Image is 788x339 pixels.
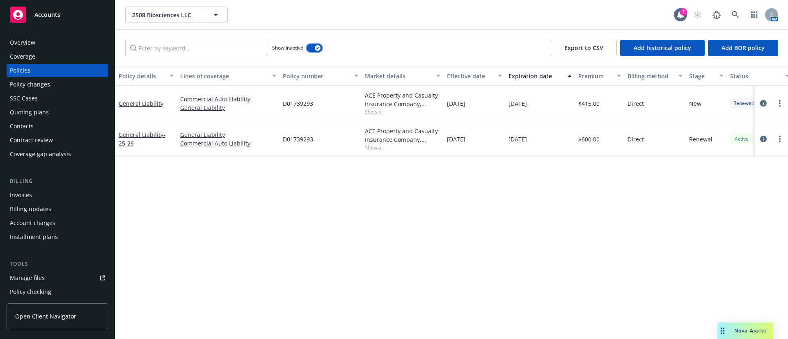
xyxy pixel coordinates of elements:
[272,44,303,51] span: Show inactive
[733,100,754,107] span: Renewed
[10,50,35,63] div: Coverage
[15,312,76,321] span: Open Client Navigator
[7,120,108,133] a: Contacts
[775,98,785,108] a: more
[634,44,691,52] span: Add historical policy
[10,230,58,243] div: Installment plans
[283,99,313,108] span: D01739293
[365,144,440,151] span: Show all
[132,11,203,19] span: 2508 Biosciences LLC
[7,177,108,185] div: Billing
[722,44,765,52] span: Add BOR policy
[620,40,705,56] button: Add historical policy
[365,127,440,144] div: ACE Property and Casualty Insurance Company, Chubb Group
[575,66,624,86] button: Premium
[7,285,108,298] a: Policy checking
[509,72,563,80] div: Expiration date
[34,11,60,18] span: Accounts
[119,131,165,147] a: General Liability
[180,139,276,148] a: Commercial Auto Liability
[10,36,35,49] div: Overview
[7,50,108,63] a: Coverage
[365,72,431,80] div: Market details
[7,148,108,161] a: Coverage gap analysis
[10,106,49,119] div: Quoting plans
[509,135,527,143] span: [DATE]
[775,134,785,144] a: more
[7,36,108,49] a: Overview
[686,66,727,86] button: Stage
[177,66,279,86] button: Lines of coverage
[564,44,603,52] span: Export to CSV
[717,323,728,339] div: Drag to move
[10,78,50,91] div: Policy changes
[10,216,55,230] div: Account charges
[708,40,778,56] button: Add BOR policy
[279,66,362,86] button: Policy number
[7,134,108,147] a: Contract review
[509,99,527,108] span: [DATE]
[758,98,768,108] a: circleInformation
[680,8,687,16] div: 7
[689,72,715,80] div: Stage
[365,108,440,115] span: Show all
[708,7,725,23] a: Report a Bug
[365,91,440,108] div: ACE Property and Casualty Insurance Company, Chubb Group
[578,99,600,108] span: $415.00
[10,134,53,147] div: Contract review
[551,40,617,56] button: Export to CSV
[10,271,45,284] div: Manage files
[7,106,108,119] a: Quoting plans
[125,40,267,56] input: Filter by keyword...
[10,64,30,77] div: Policies
[7,216,108,230] a: Account charges
[733,135,750,143] span: Active
[7,189,108,202] a: Invoices
[7,92,108,105] a: SSC Cases
[180,130,276,139] a: General Liability
[283,135,313,143] span: D01739293
[10,92,38,105] div: SSC Cases
[7,260,108,268] div: Tools
[115,66,177,86] button: Policy details
[628,72,673,80] div: Billing method
[180,72,267,80] div: Lines of coverage
[730,72,780,80] div: Status
[444,66,505,86] button: Effective date
[727,7,744,23] a: Search
[10,202,51,216] div: Billing updates
[180,95,276,103] a: Commercial Auto Liability
[283,72,349,80] div: Policy number
[362,66,444,86] button: Market details
[624,66,686,86] button: Billing method
[689,135,712,143] span: Renewal
[10,285,51,298] div: Policy checking
[505,66,575,86] button: Expiration date
[7,64,108,77] a: Policies
[180,103,276,112] a: General Liability
[7,230,108,243] a: Installment plans
[689,99,701,108] span: New
[717,323,773,339] button: Nova Assist
[119,100,163,107] a: General Liability
[7,78,108,91] a: Policy changes
[7,3,108,26] a: Accounts
[10,148,71,161] div: Coverage gap analysis
[746,7,763,23] a: Switch app
[758,134,768,144] a: circleInformation
[447,135,465,143] span: [DATE]
[628,99,644,108] span: Direct
[10,189,32,202] div: Invoices
[578,72,612,80] div: Premium
[7,202,108,216] a: Billing updates
[7,271,108,284] a: Manage files
[447,72,493,80] div: Effective date
[125,7,228,23] button: 2508 Biosciences LLC
[689,7,706,23] a: Start snowing
[119,72,165,80] div: Policy details
[10,120,34,133] div: Contacts
[578,135,600,143] span: $600.00
[447,99,465,108] span: [DATE]
[628,135,644,143] span: Direct
[734,327,767,334] span: Nova Assist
